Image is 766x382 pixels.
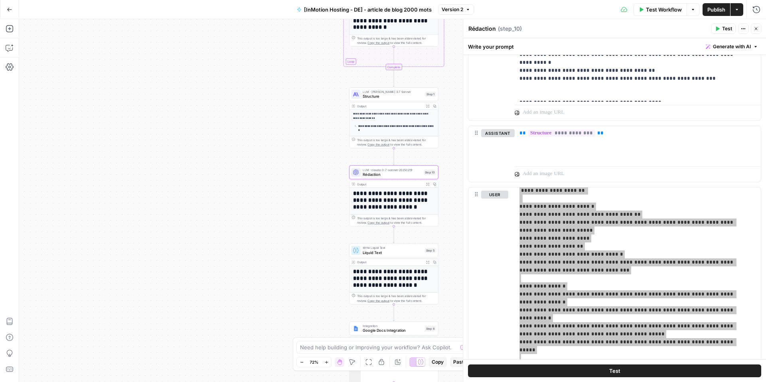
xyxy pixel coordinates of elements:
[292,3,436,16] button: [InMotion Hosting - DE] - article de blog 2000 mots
[357,260,422,265] div: Output
[357,138,436,147] div: This output is too large & has been abbreviated for review. to view the full content.
[713,43,751,50] span: Generate with AI
[363,171,421,177] span: Rédaction
[468,364,761,377] button: Test
[367,143,389,146] span: Copy the output
[363,250,422,255] span: Liquid Text
[481,191,508,199] button: user
[310,359,318,365] span: 72%
[425,92,436,97] div: Step 1
[646,6,682,14] span: Test Workflow
[703,3,730,16] button: Publish
[453,358,466,366] span: Paste
[367,221,389,224] span: Copy the output
[498,25,522,33] span: ( step_10 )
[634,3,687,16] button: Test Workflow
[367,299,389,303] span: Copy the output
[442,6,463,13] span: Version 2
[353,326,359,331] img: Instagram%20post%20-%201%201.png
[363,328,422,333] span: Google Docs Integration
[438,4,474,15] button: Version 2
[363,89,423,94] span: LLM · [PERSON_NAME] 3.7 Sonnet
[393,148,395,165] g: Edge from step_1 to step_10
[363,93,423,99] span: Structure
[357,182,422,187] div: Output
[468,25,496,33] textarea: Rédaction
[304,6,432,14] span: [InMotion Hosting - DE] - article de blog 2000 mots
[424,170,436,175] div: Step 10
[428,357,447,367] button: Copy
[450,357,470,367] button: Paste
[367,41,389,45] span: Copy the output
[425,326,436,331] div: Step 6
[463,38,766,55] div: Write your prompt
[349,64,438,70] div: Complete
[711,24,736,34] button: Test
[393,304,395,321] g: Edge from step_5 to step_6
[481,129,515,137] button: assistant
[468,126,508,182] div: assistant
[357,294,436,303] div: This output is too large & has been abbreviated for review. to view the full content.
[357,104,422,108] div: Output
[707,6,725,14] span: Publish
[609,367,620,375] span: Test
[385,64,402,70] div: Complete
[703,41,761,52] button: Generate with AI
[357,36,436,45] div: This output is too large & has been abbreviated for review. to view the full content.
[432,358,444,366] span: Copy
[363,324,422,329] span: Integration
[363,167,421,172] span: LLM · claude-3-7-sonnet-20250219
[393,226,395,243] g: Edge from step_10 to step_5
[363,246,422,250] span: Write Liquid Text
[425,248,436,253] div: Step 5
[722,25,732,32] span: Test
[393,70,395,87] g: Edge from step_3-iteration-end to step_1
[357,216,436,225] div: This output is too large & has been abbreviated for review. to view the full content.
